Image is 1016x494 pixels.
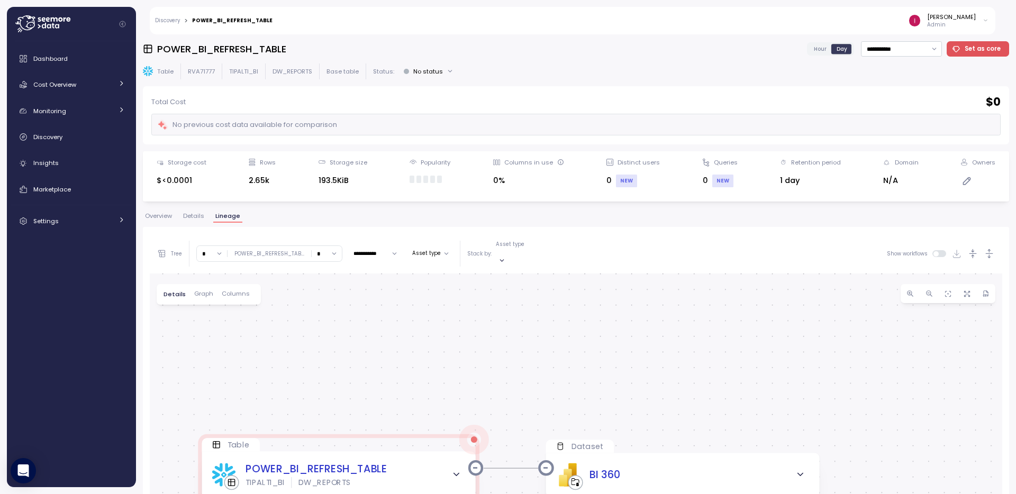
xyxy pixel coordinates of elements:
[157,42,286,56] h3: POWER_BI_REFRESH_TABLE
[467,250,492,258] p: Stack by:
[188,67,215,76] p: RVA71777
[260,158,276,167] div: Rows
[421,158,450,167] div: Popularity
[895,158,919,167] div: Domain
[145,213,172,219] span: Overview
[504,158,564,167] div: Columns in use
[151,97,186,107] p: Total Cost
[791,158,841,167] div: Retention period
[184,17,188,24] div: >
[571,441,603,452] p: Dataset
[814,45,827,53] span: Hour
[712,175,733,187] div: NEW
[33,185,71,194] span: Marketplace
[11,100,132,122] a: Monitoring
[192,18,273,23] div: POWER_BI_REFRESH_TABLE
[33,54,68,63] span: Dashboard
[273,67,312,76] p: DW_REPORTS
[171,250,182,258] p: Tree
[11,126,132,148] a: Discovery
[909,15,920,26] img: ACg8ocKLuhHFaZBJRg6H14Zm3JrTaqN1bnDy5ohLcNYWE-rfMITsOg=s96-c
[589,467,621,483] a: BI 360
[11,74,132,95] a: Cost Overview
[234,250,304,258] div: POWER_BI_REFRESH_TAB ...
[927,21,976,29] p: Admin
[986,95,1001,110] h2: $ 0
[703,175,738,187] div: 0
[33,217,59,225] span: Settings
[965,42,1001,56] span: Set as core
[249,175,276,187] div: 2.65k
[246,462,387,478] a: POWER_BI_REFRESH_TABLE
[399,63,458,79] button: No status
[780,175,841,187] div: 1 day
[157,175,206,187] div: $<0.0001
[837,45,847,53] span: Day
[11,153,132,174] a: Insights
[927,13,976,21] div: [PERSON_NAME]
[183,213,204,219] span: Details
[168,158,206,167] div: Storage cost
[493,175,564,187] div: 0%
[887,250,933,257] span: Show workflows
[194,291,213,297] span: Graph
[11,458,36,483] div: Open Intercom Messenger
[11,48,132,69] a: Dashboard
[155,18,180,23] a: Discovery
[33,80,76,89] span: Cost Overview
[11,179,132,200] a: Marketplace
[319,175,367,187] div: 193.5KiB
[606,175,660,187] div: 0
[972,158,995,167] div: Owners
[947,41,1010,57] button: Set as core
[714,158,738,167] div: Queries
[408,247,453,260] button: Asset type
[246,477,285,488] div: TIPALTI_BI
[33,133,62,141] span: Discovery
[157,119,337,131] div: No previous cost data available for comparison
[229,67,258,76] p: TIPALTI_BI
[618,158,660,167] div: Distinct users
[164,291,186,297] span: Details
[326,67,359,76] p: Base table
[116,20,129,28] button: Collapse navigation
[33,159,59,167] span: Insights
[11,211,132,232] a: Settings
[413,67,443,76] div: No status
[298,477,351,488] div: DW_REPORTS
[33,107,66,115] span: Monitoring
[616,175,637,187] div: NEW
[222,291,250,297] span: Columns
[157,67,174,76] p: Table
[227,440,249,450] p: Table
[496,241,524,248] p: Asset type
[373,67,394,76] p: Status:
[330,158,367,167] div: Storage size
[215,213,240,219] span: Lineage
[883,175,918,187] div: N/A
